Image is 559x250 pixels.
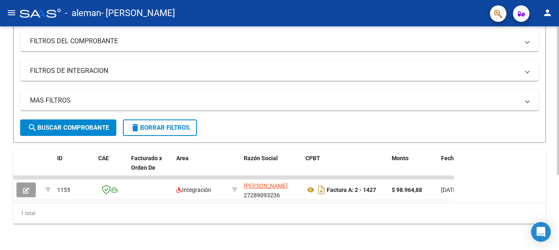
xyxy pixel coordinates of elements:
span: Facturado x Orden De [131,155,162,171]
mat-icon: search [28,123,37,133]
span: - [PERSON_NAME] [101,4,175,22]
span: CPBT [305,155,320,161]
mat-icon: person [543,8,552,18]
div: 1 total [13,203,546,224]
datatable-header-cell: CAE [95,150,128,186]
mat-panel-title: FILTROS DEL COMPROBANTE [30,37,519,46]
datatable-header-cell: Facturado x Orden De [128,150,173,186]
mat-icon: menu [7,8,16,18]
datatable-header-cell: Razón Social [240,150,302,186]
span: Fecha Cpbt [441,155,471,161]
strong: Factura A: 2 - 1427 [327,187,376,193]
mat-expansion-panel-header: MAS FILTROS [20,91,539,110]
datatable-header-cell: ID [54,150,95,186]
span: CAE [98,155,109,161]
mat-panel-title: FILTROS DE INTEGRACION [30,66,519,75]
datatable-header-cell: Area [173,150,229,186]
span: Borrar Filtros [130,124,189,131]
span: ID [57,155,62,161]
span: - aleman [65,4,101,22]
div: 27289093236 [244,181,299,199]
span: [PERSON_NAME] [244,182,288,189]
span: Buscar Comprobante [28,124,109,131]
span: 1155 [57,187,70,193]
div: Open Intercom Messenger [531,222,551,242]
mat-expansion-panel-header: FILTROS DE INTEGRACION [20,61,539,81]
button: Borrar Filtros [123,119,197,136]
mat-icon: delete [130,123,140,133]
datatable-header-cell: Monto [388,150,438,186]
datatable-header-cell: Fecha Cpbt [438,150,475,186]
button: Buscar Comprobante [20,119,116,136]
datatable-header-cell: CPBT [302,150,388,186]
span: Razón Social [244,155,278,161]
mat-expansion-panel-header: FILTROS DEL COMPROBANTE [20,31,539,51]
mat-panel-title: MAS FILTROS [30,96,519,105]
span: Area [176,155,189,161]
span: Monto [392,155,409,161]
i: Descargar documento [316,183,327,196]
span: [DATE] [441,187,458,193]
strong: $ 98.964,88 [392,187,422,193]
span: Integración [176,187,211,193]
